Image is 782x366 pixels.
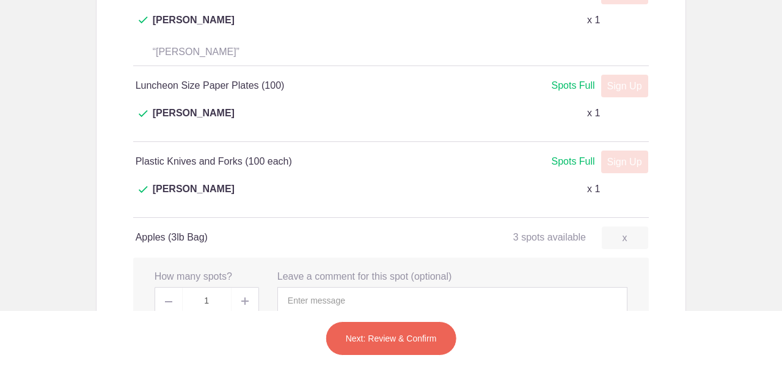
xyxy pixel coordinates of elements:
img: Check dark green [139,186,148,193]
div: Spots Full [551,78,594,94]
p: x 1 [587,182,600,196]
div: Spots Full [551,154,594,170]
span: “[PERSON_NAME]” [153,47,239,57]
button: Next: Review & Confirm [326,321,457,356]
span: 3 spots available [513,232,586,242]
p: x 1 [587,13,600,28]
img: Check dark green [139,17,148,24]
img: Plus gray [241,297,249,305]
h4: Plastic Knives and Forks (100 each) [136,154,391,169]
input: Enter message [277,287,627,314]
label: How many spots? [155,270,232,284]
img: Check dark green [139,110,148,118]
h4: Luncheon Size Paper Plates (100) [136,78,391,93]
span: [PERSON_NAME] [153,13,235,42]
a: x [602,226,648,249]
span: [PERSON_NAME] [153,182,235,211]
p: x 1 [587,106,600,121]
span: [PERSON_NAME] [153,106,235,135]
h4: Apples (3lb Bag) [136,230,391,245]
label: Leave a comment for this spot (optional) [277,270,451,284]
img: Minus gray [165,301,172,302]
